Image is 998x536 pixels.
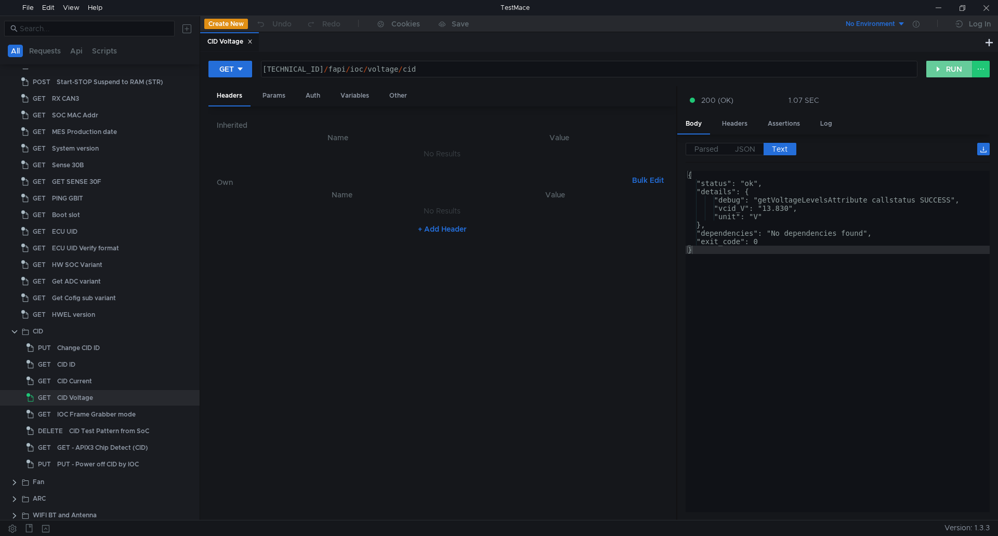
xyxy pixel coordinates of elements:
span: GET [38,390,51,406]
div: Assertions [759,114,808,133]
button: GET [208,61,252,77]
th: Name [225,131,451,144]
span: GET [33,174,46,190]
span: GET [33,124,46,140]
div: WIFI BT and Antenna [33,507,97,523]
div: PING GBIT [52,191,83,206]
button: RUN [926,61,973,77]
span: GET [33,307,46,323]
span: Text [772,144,787,154]
nz-embed-empty: No Results [424,149,461,158]
div: Params [254,86,294,105]
div: Cookies [391,18,420,30]
div: IOC Frame Grabber mode [57,407,136,422]
button: Scripts [89,45,120,57]
div: Save [452,20,469,28]
span: GET [33,191,46,206]
div: SOC MAC Addr [52,108,98,123]
div: RX CAN3 [52,91,79,106]
div: CID Voltage [207,36,253,47]
button: All [8,45,23,57]
span: GET [33,207,46,223]
div: Fan [33,474,44,490]
div: Headers [714,114,756,133]
span: GET [33,224,46,239]
div: Variables [332,86,377,105]
div: Redo [322,18,340,30]
th: Value [451,131,668,144]
th: Value [450,189,660,201]
div: CID ID [57,357,75,372]
div: Other [381,86,415,105]
div: GET [219,63,234,75]
span: GET [33,257,46,273]
span: GET [33,157,46,173]
span: GET [33,274,46,289]
div: Headers [208,86,251,106]
span: DELETE [38,423,63,439]
span: GET [38,357,51,372]
span: GET [33,290,46,306]
div: System version [52,141,99,156]
h6: Own [217,176,628,189]
div: Change CID ID [57,340,100,356]
div: CID Test Pattern from SoC [69,423,149,439]
div: Get Cofig sub variant [52,290,116,306]
span: GET [38,440,51,455]
button: Api [67,45,86,57]
div: Boot slot [52,207,80,223]
div: Log In [969,18,991,30]
span: GET [38,373,51,389]
span: Parsed [694,144,718,154]
button: Bulk Edit [628,174,668,186]
div: Get ADC variant [52,274,101,289]
button: Create New [204,19,248,29]
span: Version: 1.3.3 [944,520,990,535]
div: Log [812,114,841,133]
button: Redo [299,16,348,32]
span: GET [33,240,46,256]
div: ARC [33,491,46,506]
button: Undo [248,16,299,32]
div: GET - APIX3 Chip Detect (CID) [57,440,148,455]
div: 1.07 SEC [789,96,819,105]
div: CID [33,324,43,339]
span: PUT [38,340,51,356]
span: POST [33,74,50,90]
div: GET SENSE 30F [52,174,101,190]
div: Sense 30B [52,157,84,173]
th: Name [233,189,450,201]
div: CID Voltage [57,390,93,406]
div: No Environment [846,19,895,29]
div: Undo [272,18,292,30]
div: ECU UID [52,224,77,239]
span: JSON [735,144,755,154]
span: GET [33,108,46,123]
div: HW SOC Variant [52,257,102,273]
div: MES Production date [52,124,117,140]
button: No Environment [833,16,905,32]
div: HWEL version [52,307,95,323]
span: PUT [38,457,51,472]
input: Search... [20,23,168,34]
h6: Inherited [217,119,668,131]
div: Start-STOP Suspend to RAM (STR) [57,74,163,90]
span: 200 (OK) [701,95,733,106]
div: Auth [297,86,329,105]
div: ECU UID Verify format [52,240,119,256]
button: + Add Header [414,223,471,235]
span: GET [33,141,46,156]
button: Requests [26,45,64,57]
nz-embed-empty: No Results [424,206,461,216]
div: PUT - Power off CID by IOC [57,457,139,472]
div: Body [677,114,710,135]
div: CID Current [57,373,92,389]
span: GET [33,91,46,106]
span: GET [38,407,51,422]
